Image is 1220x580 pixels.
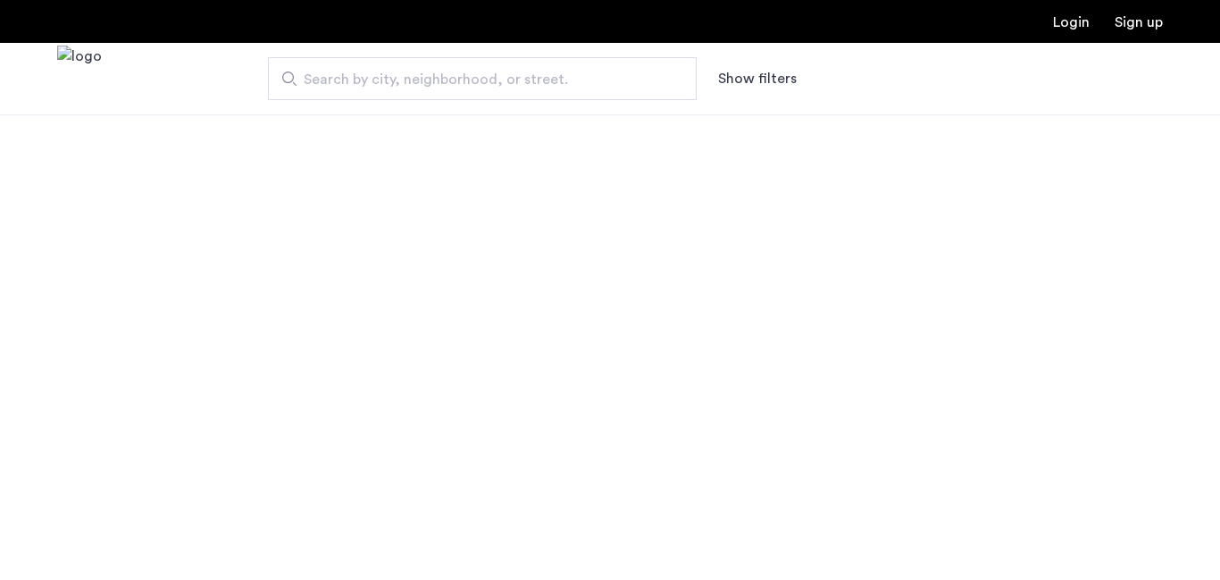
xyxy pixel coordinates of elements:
input: Apartment Search [268,57,697,100]
a: Cazamio Logo [57,46,102,113]
a: Registration [1115,15,1163,29]
span: Search by city, neighborhood, or street. [304,69,647,90]
button: Show or hide filters [718,68,797,89]
a: Login [1053,15,1090,29]
img: logo [57,46,102,113]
